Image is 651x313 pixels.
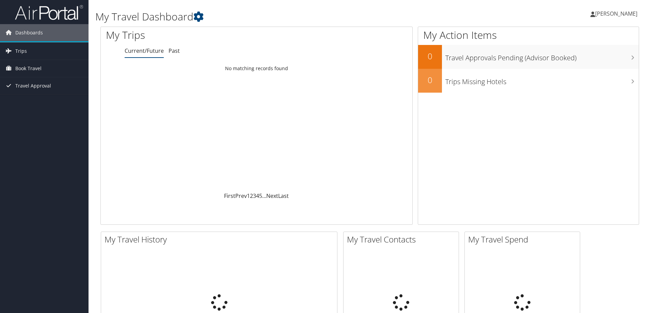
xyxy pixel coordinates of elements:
[106,28,277,42] h1: My Trips
[15,24,43,41] span: Dashboards
[105,234,337,245] h2: My Travel History
[15,4,83,20] img: airportal-logo.png
[418,69,639,93] a: 0Trips Missing Hotels
[250,192,253,200] a: 2
[169,47,180,54] a: Past
[224,192,235,200] a: First
[468,234,580,245] h2: My Travel Spend
[262,192,266,200] span: …
[595,10,637,17] span: [PERSON_NAME]
[247,192,250,200] a: 1
[266,192,278,200] a: Next
[418,74,442,86] h2: 0
[256,192,259,200] a: 4
[15,43,27,60] span: Trips
[418,28,639,42] h1: My Action Items
[15,77,51,94] span: Travel Approval
[259,192,262,200] a: 5
[125,47,164,54] a: Current/Future
[418,45,639,69] a: 0Travel Approvals Pending (Advisor Booked)
[253,192,256,200] a: 3
[590,3,644,24] a: [PERSON_NAME]
[445,50,639,63] h3: Travel Approvals Pending (Advisor Booked)
[418,50,442,62] h2: 0
[445,74,639,87] h3: Trips Missing Hotels
[235,192,247,200] a: Prev
[278,192,289,200] a: Last
[347,234,459,245] h2: My Travel Contacts
[15,60,42,77] span: Book Travel
[95,10,461,24] h1: My Travel Dashboard
[101,62,412,75] td: No matching records found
